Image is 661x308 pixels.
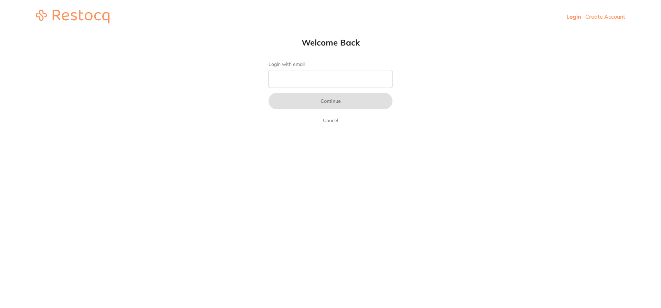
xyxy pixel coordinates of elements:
label: Login with email [269,61,392,67]
a: Create Account [585,13,625,20]
button: Continue [269,93,392,109]
a: Cancel [322,116,339,125]
a: Login [566,13,581,20]
img: restocq_logo.svg [36,10,109,23]
h1: Welcome Back [255,37,406,48]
